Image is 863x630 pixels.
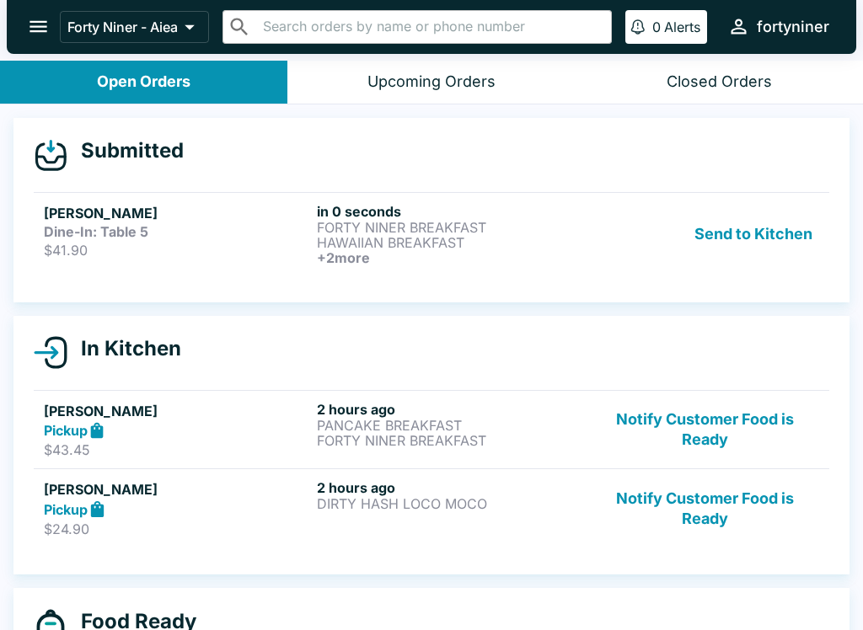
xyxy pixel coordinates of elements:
strong: Pickup [44,422,88,439]
h4: In Kitchen [67,336,181,361]
p: FORTY NINER BREAKFAST [317,433,583,448]
p: Forty Niner - Aiea [67,19,178,35]
p: FORTY NINER BREAKFAST [317,220,583,235]
div: Upcoming Orders [367,72,496,92]
strong: Dine-In: Table 5 [44,223,148,240]
button: Send to Kitchen [688,203,819,265]
div: Open Orders [97,72,190,92]
p: $43.45 [44,441,310,458]
h6: 2 hours ago [317,401,583,418]
button: Notify Customer Food is Ready [591,401,819,459]
input: Search orders by name or phone number [258,15,604,39]
strong: Pickup [44,501,88,518]
p: Alerts [664,19,700,35]
a: [PERSON_NAME]Dine-In: Table 5$41.90in 0 secondsFORTY NINER BREAKFASTHAWAIIAN BREAKFAST+2moreSend ... [34,192,829,275]
h6: in 0 seconds [317,203,583,220]
button: Notify Customer Food is Ready [591,479,819,537]
p: $24.90 [44,521,310,537]
div: fortyniner [757,17,829,37]
p: 0 [652,19,661,35]
button: Forty Niner - Aiea [60,11,209,43]
h4: Submitted [67,138,184,163]
h5: [PERSON_NAME] [44,203,310,223]
a: [PERSON_NAME]Pickup$43.452 hours agoPANCAKE BREAKFASTFORTY NINER BREAKFASTNotify Customer Food is... [34,390,829,469]
p: DIRTY HASH LOCO MOCO [317,496,583,511]
p: $41.90 [44,242,310,259]
div: Closed Orders [667,72,772,92]
h5: [PERSON_NAME] [44,401,310,421]
button: fortyniner [721,8,836,45]
h6: 2 hours ago [317,479,583,496]
h5: [PERSON_NAME] [44,479,310,499]
h6: + 2 more [317,250,583,265]
p: PANCAKE BREAKFAST [317,418,583,433]
p: HAWAIIAN BREAKFAST [317,235,583,250]
a: [PERSON_NAME]Pickup$24.902 hours agoDIRTY HASH LOCO MOCONotify Customer Food is Ready [34,468,829,547]
button: open drawer [17,5,60,48]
